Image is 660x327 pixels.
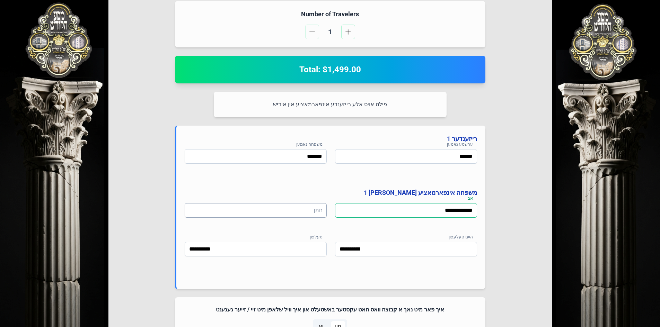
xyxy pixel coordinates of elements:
p: פילט אויס אלע רייזענדע אינפארמאציע אין אידיש [222,100,438,109]
h4: Number of Travelers [183,9,477,19]
h4: איך פאר מיט נאך א קבוצה וואס האט עקסטער באשטעלט און איך וויל שלאפן מיט זיי / זייער געגענט [183,306,477,314]
h4: רייזענדער 1 [185,134,477,144]
h4: משפחה אינפארמאציע [PERSON_NAME] 1 [185,188,477,198]
h2: Total: $1,499.00 [183,64,477,75]
span: 1 [322,27,338,37]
